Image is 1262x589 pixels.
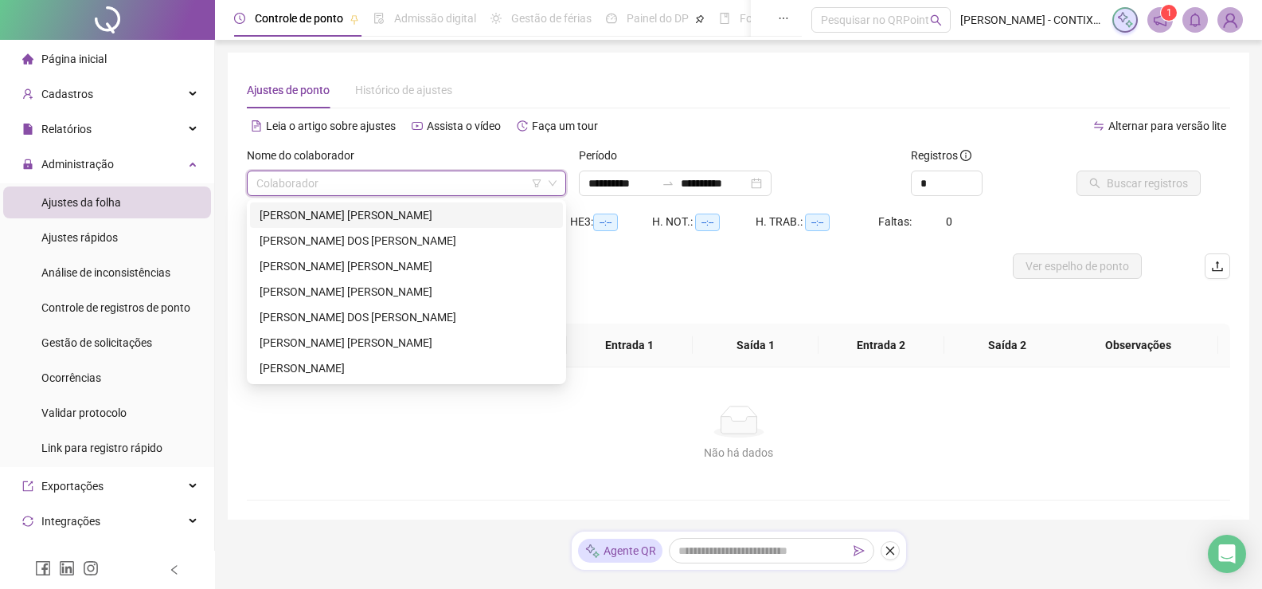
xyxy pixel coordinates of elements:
[234,13,245,24] span: clock-circle
[695,214,720,231] span: --:--
[652,213,756,231] div: H. NOT.:
[260,206,553,224] div: [PERSON_NAME] [PERSON_NAME]
[578,539,662,563] div: Agente QR
[59,560,75,576] span: linkedin
[260,283,553,300] div: [PERSON_NAME] [PERSON_NAME]
[1208,535,1246,573] div: Open Intercom Messenger
[169,564,180,575] span: left
[570,213,652,231] div: HE 3:
[693,324,819,367] th: Saída 1
[266,120,396,132] span: Leia o artigo sobre ajustes
[260,334,553,351] div: [PERSON_NAME] [PERSON_NAME]
[1076,171,1201,196] button: Buscar registros
[930,14,942,26] span: search
[1071,336,1205,354] span: Observações
[250,279,563,304] div: LETICIA ELLEN LIMA NASCIMENTO
[251,120,262,132] span: file-text
[1166,7,1172,18] span: 1
[83,560,99,576] span: instagram
[350,14,359,24] span: pushpin
[250,253,563,279] div: GABRIEL ALVES DE MELO OLIVEIRA
[250,355,563,381] div: TAILAN DOS SANTOS COSTA
[250,330,563,355] div: NATHALIA REGO FREITAS DA SILVA
[41,406,127,419] span: Validar protocolo
[427,120,501,132] span: Assista o vídeo
[1153,13,1167,27] span: notification
[662,177,674,190] span: swap-right
[22,124,33,135] span: file
[584,543,600,560] img: sparkle-icon.fc2bf0ac1784a2077858766a79e2daf3.svg
[567,324,693,367] th: Entrada 1
[627,12,689,25] span: Painel do DP
[373,13,385,24] span: file-done
[778,13,789,24] span: ellipsis
[41,196,121,209] span: Ajustes da folha
[756,213,878,231] div: H. TRAB.:
[41,231,118,244] span: Ajustes rápidos
[41,266,170,279] span: Análise de inconsistências
[260,308,553,326] div: [PERSON_NAME] DOS [PERSON_NAME]
[593,214,618,231] span: --:--
[250,228,563,253] div: ELIENE FRANCISCA DOS SANTOS
[41,515,100,528] span: Integrações
[247,147,365,164] label: Nome do colaborador
[41,371,101,384] span: Ocorrências
[1013,253,1142,279] button: Ver espelho de ponto
[394,12,476,25] span: Admissão digital
[719,13,730,24] span: book
[41,53,107,65] span: Página inicial
[1116,11,1134,29] img: sparkle-icon.fc2bf0ac1784a2077858766a79e2daf3.svg
[250,202,563,228] div: AYRTON BARBOSA FERRERIA REIS
[41,550,104,563] span: Agente de IA
[41,442,162,454] span: Link para registro rápido
[41,301,190,314] span: Controle de registros de ponto
[247,84,330,96] span: Ajustes de ponto
[22,159,33,170] span: lock
[946,215,952,228] span: 0
[41,88,93,100] span: Cadastros
[22,481,33,492] span: export
[548,179,557,188] span: down
[1188,13,1202,27] span: bell
[885,545,896,556] span: close
[740,12,842,25] span: Folha de pagamento
[960,11,1103,29] span: [PERSON_NAME] - CONTIX SOLUÇOES CONTABEIS
[41,480,104,493] span: Exportações
[266,444,1211,461] div: Não há dados
[355,84,452,96] span: Histórico de ajustes
[819,324,944,367] th: Entrada 2
[662,177,674,190] span: to
[412,120,423,132] span: youtube
[22,516,33,527] span: sync
[255,12,343,25] span: Controle de ponto
[911,147,971,164] span: Registros
[260,257,553,275] div: [PERSON_NAME] [PERSON_NAME]
[22,88,33,100] span: user-add
[695,14,705,24] span: pushpin
[511,12,592,25] span: Gestão de férias
[1058,324,1218,367] th: Observações
[41,336,152,349] span: Gestão de solicitações
[1218,8,1242,32] img: 62808
[1211,260,1224,273] span: upload
[22,53,33,65] span: home
[1161,5,1177,21] sup: 1
[1093,120,1104,132] span: swap
[878,215,914,228] span: Faltas:
[517,120,528,132] span: history
[532,179,541,188] span: filter
[854,545,865,556] span: send
[260,359,553,377] div: [PERSON_NAME]
[41,123,92,135] span: Relatórios
[805,214,830,231] span: --:--
[35,560,51,576] span: facebook
[579,147,627,164] label: Período
[960,150,971,161] span: info-circle
[250,304,563,330] div: LUCIANA DOS SANTOS ARAUJO
[41,158,114,171] span: Administração
[260,232,553,249] div: [PERSON_NAME] DOS [PERSON_NAME]
[606,13,617,24] span: dashboard
[944,324,1070,367] th: Saída 2
[532,120,598,132] span: Faça um tour
[1108,120,1226,132] span: Alternar para versão lite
